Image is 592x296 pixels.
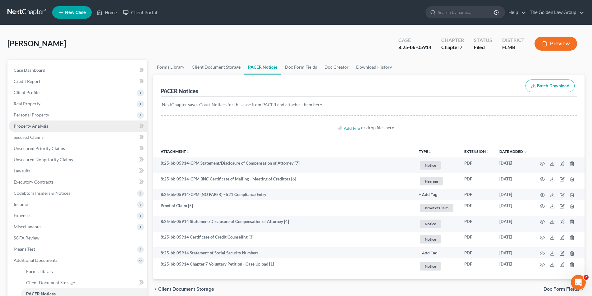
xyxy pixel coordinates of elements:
a: Home [94,7,120,18]
input: Search by name... [438,7,495,18]
a: Case Dashboard [9,65,147,76]
td: [DATE] [494,216,532,232]
td: 8:25-bk-05914-CPM BNC Certificate of Mailing - Meeting of Creditors [6] [153,173,414,189]
td: 8:25-bk-05914-CPM (NO PAPER) - 521 Compliance Entry [153,189,414,200]
span: Notice [420,161,441,170]
td: 8:25-bk-05914 Certificate of Credit Counseling [3] [153,232,414,248]
i: expand_more [524,150,527,154]
span: Notice [420,235,441,244]
div: Case [398,37,431,44]
a: Property Analysis [9,121,147,132]
span: Client Document Storage [26,280,75,285]
span: Case Dashboard [14,67,45,73]
a: Notice [419,219,454,229]
td: [DATE] [494,173,532,189]
a: + Add Tag [419,250,454,256]
span: SOFA Review [14,235,39,240]
i: unfold_more [486,150,489,154]
button: + Add Tag [419,193,438,197]
i: unfold_more [186,150,190,154]
iframe: Intercom live chat [571,275,586,290]
a: Hearing [419,176,454,186]
div: Chapter [441,44,464,51]
a: Lawsuits [9,165,147,176]
span: Expenses [14,213,31,218]
a: Client Document Storage [188,60,244,75]
i: chevron_left [153,287,158,292]
button: chevron_left Client Document Storage [153,287,214,292]
div: Filed [474,44,492,51]
span: 7 [460,44,462,50]
td: PDF [459,247,494,258]
a: Secured Claims [9,132,147,143]
td: [DATE] [494,189,532,200]
td: PDF [459,232,494,248]
span: Client Document Storage [158,287,214,292]
button: + Add Tag [419,251,438,255]
div: Chapter [441,37,464,44]
button: Batch Download [525,80,575,93]
button: Doc Form Fields chevron_right [544,287,585,292]
span: Real Property [14,101,40,106]
a: SOFA Review [9,232,147,244]
td: 8:25-bk-05914 Chapter 7 Voluntary Petition - Case Upload [1] [153,258,414,274]
span: Personal Property [14,112,49,117]
span: Client Profile [14,90,39,95]
a: Doc Creator [321,60,352,75]
button: Preview [535,37,577,51]
div: 8:25-bk-05914 [398,44,431,51]
a: + Add Tag [419,192,454,198]
span: Notice [420,220,441,228]
div: District [502,37,525,44]
span: Property Analysis [14,123,48,129]
td: [DATE] [494,247,532,258]
a: Notice [419,160,454,171]
span: Proof of Claim [420,204,453,212]
a: Client Document Storage [21,277,147,288]
td: PDF [459,216,494,232]
span: Miscellaneous [14,224,41,229]
span: Doc Form Fields [544,287,580,292]
td: PDF [459,157,494,173]
a: Notice [419,261,454,271]
a: Unsecured Priority Claims [9,143,147,154]
p: NextChapter saves Court Notices for this case from PACER and attaches them here. [162,102,576,108]
div: PACER Notices [161,87,198,95]
a: Executory Contracts [9,176,147,188]
div: Status [474,37,492,44]
td: PDF [459,200,494,216]
td: [DATE] [494,258,532,274]
span: Income [14,202,28,207]
a: Extensionunfold_more [464,149,489,154]
a: Credit Report [9,76,147,87]
span: Unsecured Nonpriority Claims [14,157,73,162]
span: New Case [65,10,86,15]
td: 8:25-bk-05914-CPM Statement/Disclosure of Compensation of Attorney [7] [153,157,414,173]
span: Codebtors Insiders & Notices [14,190,70,196]
span: 2 [584,275,589,280]
a: Forms Library [21,266,147,277]
span: Lawsuits [14,168,30,173]
td: [DATE] [494,200,532,216]
td: [DATE] [494,157,532,173]
td: Proof of Claim [5] [153,200,414,216]
span: Executory Contracts [14,179,53,184]
span: Additional Documents [14,257,57,263]
i: unfold_more [428,150,432,154]
span: Secured Claims [14,134,44,140]
a: Attachmentunfold_more [161,149,190,154]
td: PDF [459,173,494,189]
a: Help [505,7,526,18]
span: Unsecured Priority Claims [14,146,65,151]
a: Forms Library [153,60,188,75]
div: or drop files here [361,125,394,131]
td: PDF [459,258,494,274]
td: [DATE] [494,232,532,248]
span: Hearing [420,177,443,185]
a: Download History [352,60,396,75]
div: FLMB [502,44,525,51]
a: Date Added expand_more [499,149,527,154]
td: 8:25-bk-05914 Statement of Social Security Numbers [153,247,414,258]
span: Notice [420,262,441,271]
a: Proof of Claim [419,203,454,213]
